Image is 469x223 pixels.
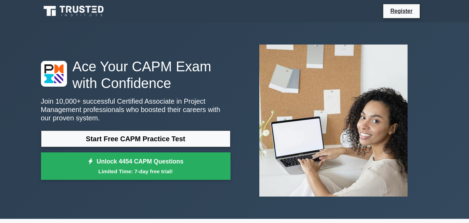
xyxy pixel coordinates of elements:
[386,7,417,15] a: Register
[41,152,231,180] a: Unlock 4454 CAPM QuestionsLimited Time: 7-day free trial!
[41,97,231,122] p: Join 10,000+ successful Certified Associate in Project Management professionals who boosted their...
[50,167,222,175] small: Limited Time: 7-day free trial!
[41,130,231,147] a: Start Free CAPM Practice Test
[41,58,231,91] h1: Ace Your CAPM Exam with Confidence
